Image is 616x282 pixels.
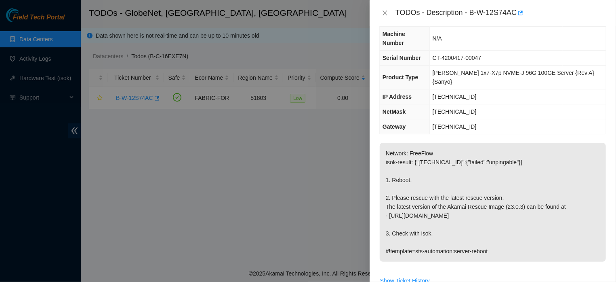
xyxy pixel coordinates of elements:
[383,31,405,46] span: Machine Number
[395,6,606,19] div: TODOs - Description - B-W-12S74AC
[433,123,477,130] span: [TECHNICAL_ID]
[380,143,606,262] p: Network: FreeFlow isok-result: {"[TECHNICAL_ID]":{"failed":"unpingable"}} 1. Reboot. 2. Please re...
[383,74,418,81] span: Product Type
[383,93,412,100] span: IP Address
[383,55,421,61] span: Serial Number
[433,35,442,42] span: N/A
[383,108,406,115] span: NetMask
[433,55,481,61] span: CT-4200417-00047
[382,10,388,16] span: close
[433,108,477,115] span: [TECHNICAL_ID]
[433,70,595,85] span: [PERSON_NAME] 1x7-X7p NVME-J 96G 100GE Server {Rev A}{Sanyo}
[433,93,477,100] span: [TECHNICAL_ID]
[379,9,391,17] button: Close
[383,123,406,130] span: Gateway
